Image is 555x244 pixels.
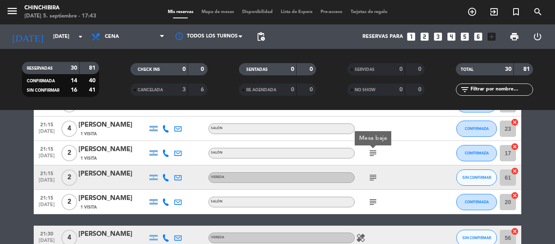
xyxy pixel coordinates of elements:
[211,236,224,239] span: VEREDA
[78,229,147,240] div: [PERSON_NAME]
[105,34,119,40] span: Cena
[465,126,489,131] span: CONFIRMADA
[509,32,519,42] span: print
[467,7,477,17] i: add_circle_outline
[533,32,542,42] i: power_settings_new
[37,129,57,138] span: [DATE]
[6,5,18,17] i: menu
[201,87,206,92] strong: 6
[138,68,160,72] span: CHECK INS
[37,144,57,153] span: 21:15
[470,85,533,94] input: Filtrar por nombre...
[456,121,497,137] button: CONFIRMADA
[256,32,266,42] span: pending_actions
[246,68,268,72] span: SENTADAS
[505,66,512,72] strong: 30
[78,120,147,130] div: [PERSON_NAME]
[37,229,57,238] span: 21:30
[456,169,497,186] button: SIN CONFIRMAR
[6,28,49,46] i: [DATE]
[486,31,497,42] i: add_box
[37,153,57,163] span: [DATE]
[78,144,147,155] div: [PERSON_NAME]
[465,151,489,155] span: CONFIRMADA
[37,202,57,211] span: [DATE]
[89,65,97,71] strong: 81
[473,31,483,42] i: looks_6
[89,87,97,93] strong: 41
[182,66,186,72] strong: 0
[61,194,77,210] span: 2
[246,88,276,92] span: RE AGENDADA
[76,32,85,42] i: arrow_drop_down
[399,87,403,92] strong: 0
[460,31,470,42] i: looks_5
[355,68,375,72] span: SERVIDAS
[291,66,294,72] strong: 0
[368,148,378,158] i: subject
[356,233,366,243] i: healing
[355,88,375,92] span: NO SHOW
[238,10,277,14] span: Disponibilidad
[433,31,443,42] i: looks_3
[310,66,314,72] strong: 0
[511,227,519,235] i: cancel
[511,167,519,175] i: cancel
[89,78,97,84] strong: 40
[78,169,147,179] div: [PERSON_NAME]
[460,85,470,95] i: filter_list
[6,5,18,20] button: menu
[362,34,403,40] span: Reservas para
[197,10,238,14] span: Mapa de mesas
[27,66,53,70] span: RESERVADAS
[211,151,223,154] span: SALÓN
[291,87,294,92] strong: 0
[182,87,186,92] strong: 3
[462,235,491,240] span: SIN CONFIRMAR
[368,173,378,182] i: subject
[24,12,96,20] div: [DATE] 5. septiembre - 17:43
[24,4,96,12] div: Chinchibira
[80,204,97,211] span: 1 Visita
[368,197,378,207] i: subject
[61,145,77,161] span: 2
[27,79,55,83] span: CONFIRMADA
[37,119,57,129] span: 21:15
[317,10,347,14] span: Pre-acceso
[533,7,543,17] i: search
[461,68,473,72] span: TOTAL
[138,88,163,92] span: CANCELADA
[37,193,57,202] span: 21:15
[211,200,223,203] span: SALÓN
[511,7,521,17] i: turned_in_not
[347,10,392,14] span: Tarjetas de regalo
[418,87,423,92] strong: 0
[418,66,423,72] strong: 0
[446,31,457,42] i: looks_4
[511,191,519,200] i: cancel
[406,31,416,42] i: looks_one
[71,65,77,71] strong: 30
[526,24,549,49] div: LOG OUT
[80,131,97,137] span: 1 Visita
[164,10,197,14] span: Mis reservas
[462,175,491,180] span: SIN CONFIRMAR
[277,10,317,14] span: Lista de Espera
[211,176,224,179] span: VEREDA
[511,143,519,151] i: cancel
[80,155,97,162] span: 1 Visita
[310,87,314,92] strong: 0
[71,87,77,93] strong: 16
[37,168,57,178] span: 21:15
[211,127,223,130] span: SALÓN
[359,134,387,143] div: Mesa baja
[523,66,531,72] strong: 81
[78,193,147,204] div: [PERSON_NAME]
[27,88,59,92] span: SIN CONFIRMAR
[201,66,206,72] strong: 0
[456,194,497,210] button: CONFIRMADA
[37,178,57,187] span: [DATE]
[511,118,519,126] i: cancel
[61,169,77,186] span: 2
[61,121,77,137] span: 4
